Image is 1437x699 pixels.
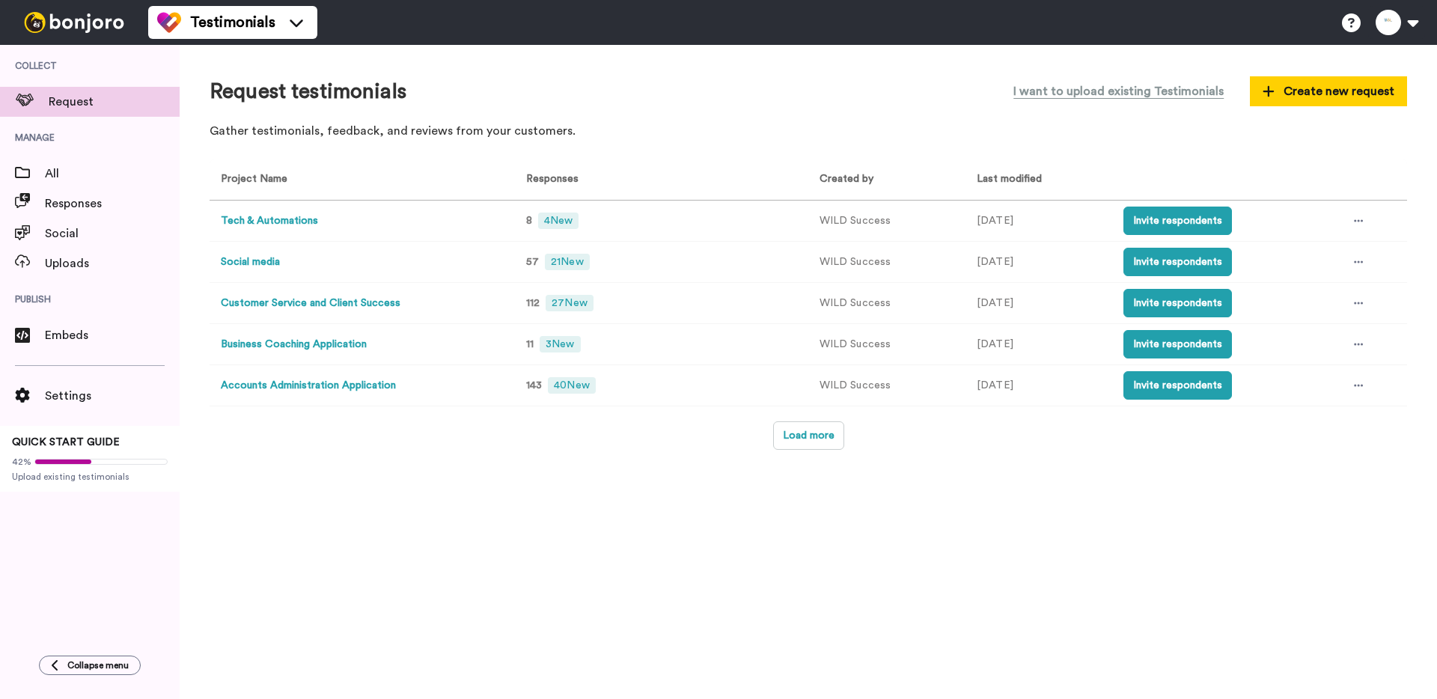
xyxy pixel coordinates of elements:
[808,324,965,365] td: WILD Success
[965,365,1112,406] td: [DATE]
[546,295,593,311] span: 27 New
[965,201,1112,242] td: [DATE]
[190,12,275,33] span: Testimonials
[1250,76,1407,106] button: Create new request
[538,213,579,229] span: 4 New
[67,659,129,671] span: Collapse menu
[210,80,406,103] h1: Request testimonials
[808,365,965,406] td: WILD Success
[808,159,965,201] th: Created by
[526,257,539,267] span: 57
[45,195,180,213] span: Responses
[520,174,579,184] span: Responses
[210,159,509,201] th: Project Name
[45,326,180,344] span: Embeds
[1002,75,1235,108] button: I want to upload existing Testimonials
[965,159,1112,201] th: Last modified
[12,456,31,468] span: 42%
[221,254,280,270] button: Social media
[1123,289,1232,317] button: Invite respondents
[210,123,1407,140] p: Gather testimonials, feedback, and reviews from your customers.
[221,296,400,311] button: Customer Service and Client Success
[1123,248,1232,276] button: Invite respondents
[965,242,1112,283] td: [DATE]
[548,377,595,394] span: 40 New
[526,380,542,391] span: 143
[221,213,318,229] button: Tech & Automations
[540,336,580,352] span: 3 New
[221,378,396,394] button: Accounts Administration Application
[526,298,540,308] span: 112
[808,242,965,283] td: WILD Success
[526,216,532,226] span: 8
[808,283,965,324] td: WILD Success
[773,421,844,450] button: Load more
[965,324,1112,365] td: [DATE]
[45,165,180,183] span: All
[1123,330,1232,358] button: Invite respondents
[45,225,180,242] span: Social
[221,337,367,352] button: Business Coaching Application
[1013,82,1224,100] span: I want to upload existing Testimonials
[18,12,130,33] img: bj-logo-header-white.svg
[12,437,120,448] span: QUICK START GUIDE
[39,656,141,675] button: Collapse menu
[545,254,589,270] span: 21 New
[49,93,180,111] span: Request
[45,387,180,405] span: Settings
[526,339,534,349] span: 11
[965,283,1112,324] td: [DATE]
[45,254,180,272] span: Uploads
[157,10,181,34] img: tm-color.svg
[808,201,965,242] td: WILD Success
[1123,371,1232,400] button: Invite respondents
[1123,207,1232,235] button: Invite respondents
[12,471,168,483] span: Upload existing testimonials
[1263,82,1394,100] span: Create new request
